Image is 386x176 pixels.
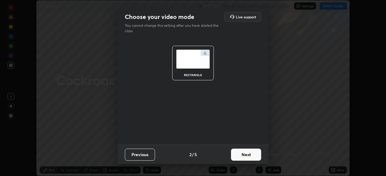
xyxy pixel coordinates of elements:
[195,151,197,158] h4: 5
[192,151,194,158] h4: /
[189,151,191,158] h4: 2
[236,15,256,19] h5: Live support
[181,73,205,76] div: rectangle
[176,50,210,69] img: normalScreenIcon.ae25ed63.svg
[125,149,155,161] button: Previous
[125,13,194,21] h2: Choose your video mode
[231,149,261,161] button: Next
[125,23,223,34] p: You cannot change this setting after you have started the class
